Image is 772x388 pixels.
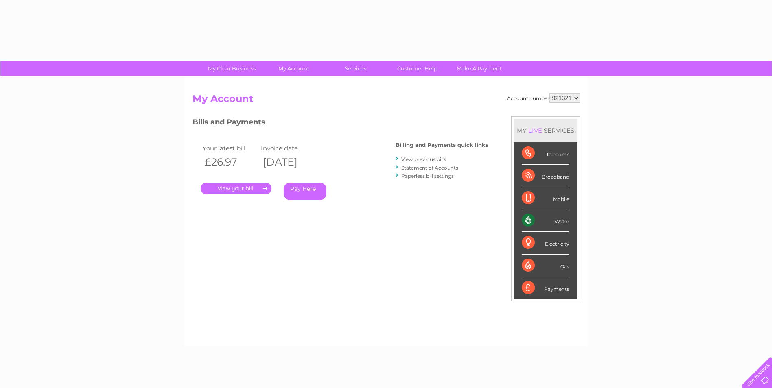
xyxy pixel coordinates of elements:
[201,183,271,194] a: .
[446,61,513,76] a: Make A Payment
[522,187,569,209] div: Mobile
[192,93,580,109] h2: My Account
[198,61,265,76] a: My Clear Business
[522,255,569,277] div: Gas
[522,232,569,254] div: Electricity
[201,154,259,170] th: £26.97
[201,143,259,154] td: Your latest bill
[396,142,488,148] h4: Billing and Payments quick links
[522,142,569,165] div: Telecoms
[401,165,458,171] a: Statement of Accounts
[384,61,451,76] a: Customer Help
[259,143,317,154] td: Invoice date
[401,156,446,162] a: View previous bills
[514,119,577,142] div: MY SERVICES
[507,93,580,103] div: Account number
[401,173,454,179] a: Paperless bill settings
[527,126,544,134] div: LIVE
[522,277,569,299] div: Payments
[522,209,569,232] div: Water
[284,183,326,200] a: Pay Here
[322,61,389,76] a: Services
[192,116,488,131] h3: Bills and Payments
[260,61,327,76] a: My Account
[522,165,569,187] div: Broadband
[259,154,317,170] th: [DATE]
